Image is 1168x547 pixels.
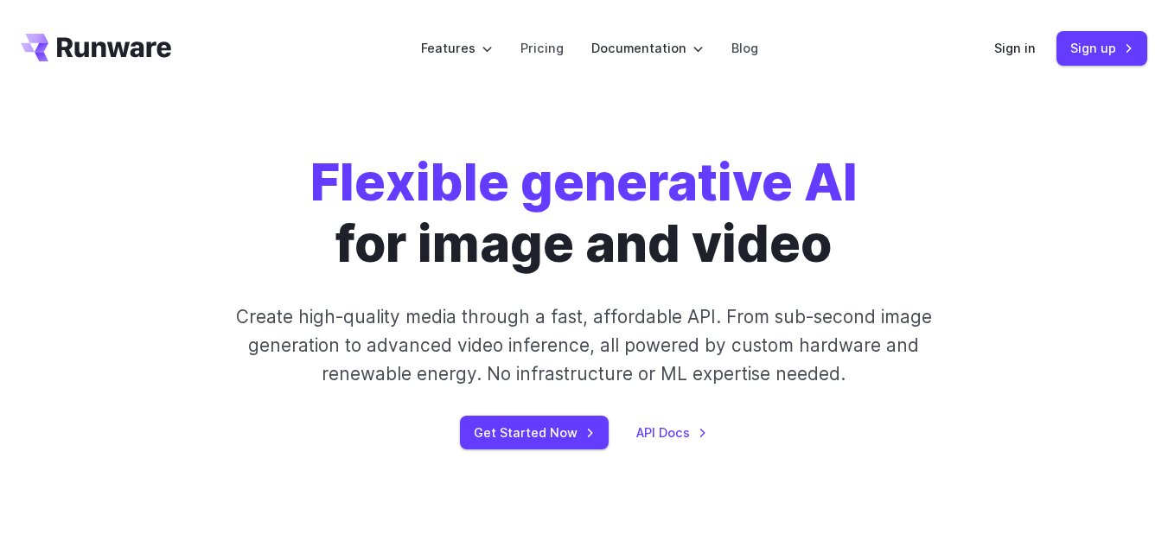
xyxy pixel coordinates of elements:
[520,38,564,58] a: Pricing
[224,302,945,389] p: Create high-quality media through a fast, affordable API. From sub-second image generation to adv...
[421,38,493,58] label: Features
[310,151,858,213] strong: Flexible generative AI
[21,34,171,61] a: Go to /
[1056,31,1147,65] a: Sign up
[591,38,704,58] label: Documentation
[310,152,858,275] h1: for image and video
[994,38,1036,58] a: Sign in
[731,38,758,58] a: Blog
[460,416,609,449] a: Get Started Now
[636,423,707,442] a: API Docs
